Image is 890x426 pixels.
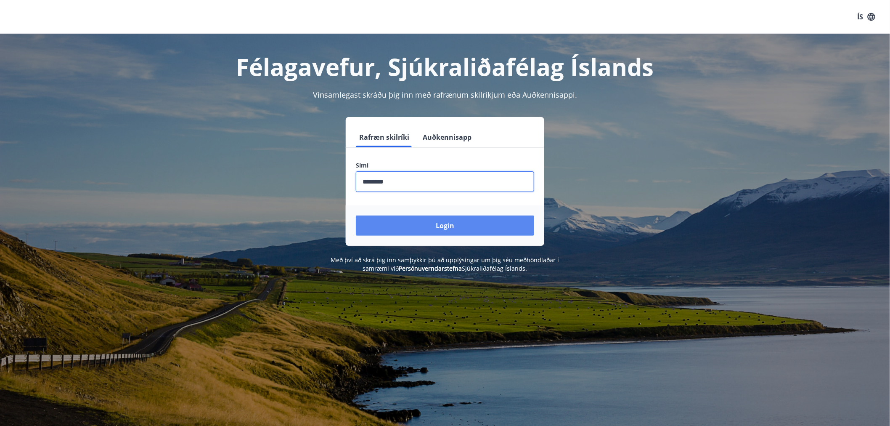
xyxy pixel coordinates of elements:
[419,127,475,147] button: Auðkennisapp
[399,264,462,272] a: Persónuverndarstefna
[853,9,880,24] button: ÍS
[356,216,534,236] button: Login
[356,127,413,147] button: Rafræn skilríki
[356,161,534,170] label: Sími
[313,90,577,100] span: Vinsamlegast skráðu þig inn með rafrænum skilríkjum eða Auðkennisappi.
[152,51,738,83] h1: Félagavefur, Sjúkraliðafélag Íslands
[331,256,559,272] span: Með því að skrá þig inn samþykkir þú að upplýsingar um þig séu meðhöndlaðar í samræmi við Sjúkral...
